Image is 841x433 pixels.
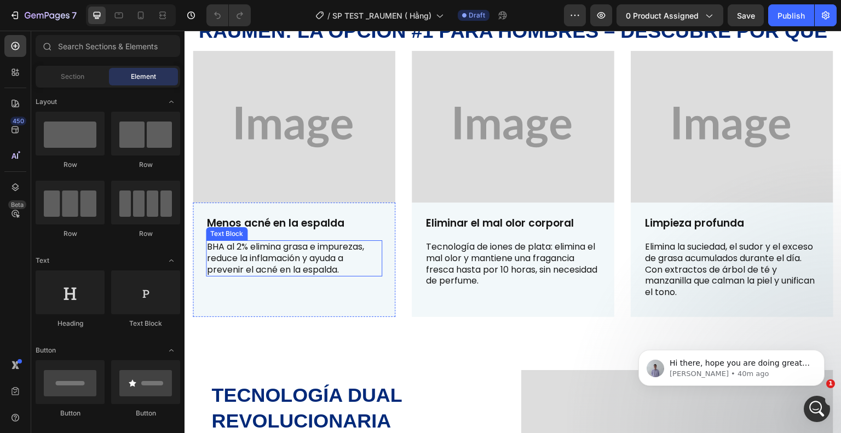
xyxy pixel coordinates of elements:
span: Toggle open [163,93,180,111]
input: Search Sections & Elements [36,35,180,57]
p: Menos acné en la espalda [22,186,197,200]
div: Row [36,229,105,239]
p: Eliminar el mal olor corporal [241,186,416,200]
div: Row [36,160,105,170]
p: BHA al 2% elimina grasa e impurezas, reduce la inflamación y ayuda a prevenir el acné en la espalda. [22,211,197,245]
img: 1080x1080 [227,20,430,172]
button: 7 [4,4,82,26]
span: 0 product assigned [626,10,699,21]
span: SP TEST _RAUMEN ( Hằng) [332,10,431,21]
div: Beta [8,200,26,209]
span: Element [131,72,156,82]
div: Row [111,160,180,170]
div: Text Block [24,198,61,208]
button: Publish [768,4,814,26]
span: Home [43,360,66,367]
p: 7 [72,9,77,22]
img: 1080x1080 [8,20,211,172]
p: Tecnología de iones de plata: elimina el mal olor y mantiene una fragancia fresca hasta por 10 ho... [241,211,416,256]
button: Save [728,4,764,26]
strong: Tecnología dual revolucionaria [27,353,217,401]
div: Publish [777,10,805,21]
div: Heading [36,319,105,328]
div: 450 [10,117,26,125]
span: Draft [469,10,485,20]
span: Save [737,11,755,20]
span: Toggle open [163,342,180,359]
div: [PERSON_NAME] [39,49,102,61]
span: 1 [826,379,835,388]
p: Message from Brad, sent 40m ago [48,42,189,52]
p: Elimina la suciedad, el sudor y el exceso de grasa acumulados durante el día. Con extractos de ár... [460,211,635,268]
div: Row [111,229,180,239]
span: Text [36,256,49,265]
img: 1080x1080 [446,20,649,172]
h1: Messages [81,5,140,24]
span: Layout [36,97,57,107]
div: Button [111,408,180,418]
div: Close [192,4,212,24]
button: Messages [110,332,219,376]
iframe: Intercom live chat [804,396,830,422]
span: Messages [143,360,185,367]
img: Profile image for Brad [13,38,34,60]
strong: Limpieza profunda [460,185,560,200]
span: Hi there, hope you are doing great. I would like to follow up you regarding our last corresponden... [48,32,188,138]
div: • 40m ago [105,49,143,61]
button: 0 product assigned [617,4,723,26]
iframe: Design area [185,31,841,433]
div: Button [36,408,105,418]
div: Undo/Redo [206,4,251,26]
iframe: Intercom notifications message [622,327,841,403]
span: Button [36,345,56,355]
span: Section [61,72,84,82]
div: Text Block [111,319,180,328]
span: / [327,10,330,21]
span: Toggle open [163,252,180,269]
